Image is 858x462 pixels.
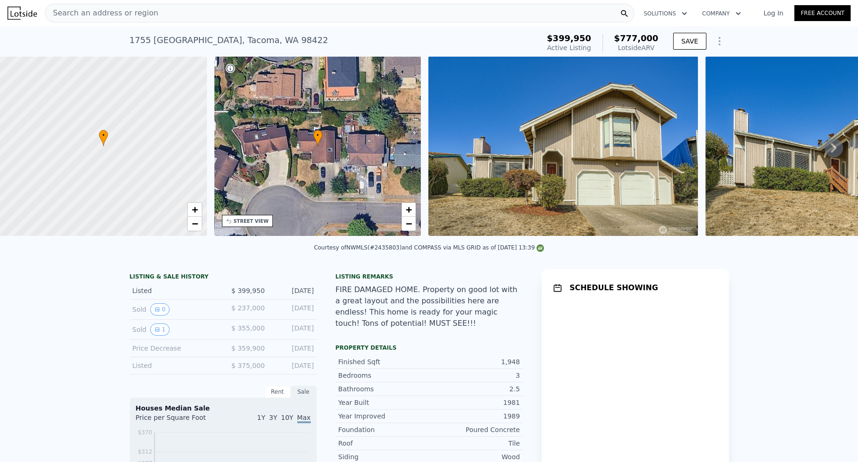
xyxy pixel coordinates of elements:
[264,386,291,398] div: Rent
[132,361,216,370] div: Listed
[536,244,544,252] img: NWMLS Logo
[338,384,429,394] div: Bathrooms
[338,398,429,407] div: Year Built
[338,357,429,367] div: Finished Sqft
[429,411,520,421] div: 1989
[710,32,729,51] button: Show Options
[547,44,591,51] span: Active Listing
[272,361,314,370] div: [DATE]
[138,429,152,436] tspan: $370
[402,203,416,217] a: Zoom in
[338,371,429,380] div: Bedrooms
[794,5,851,21] a: Free Account
[695,5,748,22] button: Company
[752,8,794,18] a: Log In
[614,33,659,43] span: $777,000
[291,386,317,398] div: Sale
[231,287,264,294] span: $ 399,950
[313,130,323,146] div: •
[7,7,37,20] img: Lotside
[132,286,216,295] div: Listed
[272,286,314,295] div: [DATE]
[429,425,520,434] div: Poured Concrete
[313,131,323,139] span: •
[188,203,202,217] a: Zoom in
[429,357,520,367] div: 1,948
[336,273,523,280] div: Listing remarks
[570,282,658,293] h1: SCHEDULE SHOWING
[429,371,520,380] div: 3
[429,452,520,462] div: Wood
[429,439,520,448] div: Tile
[338,452,429,462] div: Siding
[132,344,216,353] div: Price Decrease
[673,33,706,50] button: SAVE
[150,323,170,336] button: View historical data
[406,218,412,229] span: −
[547,33,591,43] span: $399,950
[234,218,269,225] div: STREET VIEW
[150,303,170,315] button: View historical data
[614,43,659,52] div: Lotside ARV
[132,323,216,336] div: Sold
[269,414,277,421] span: 3Y
[636,5,695,22] button: Solutions
[231,304,264,312] span: $ 237,000
[45,7,158,19] span: Search an address or region
[188,217,202,231] a: Zoom out
[130,34,328,47] div: 1755 [GEOGRAPHIC_DATA] , Tacoma , WA 98422
[429,398,520,407] div: 1981
[231,362,264,369] span: $ 375,000
[132,303,216,315] div: Sold
[136,403,311,413] div: Houses Median Sale
[257,414,265,421] span: 1Y
[191,204,198,215] span: +
[99,131,108,139] span: •
[231,345,264,352] span: $ 359,900
[281,414,293,421] span: 10Y
[191,218,198,229] span: −
[338,439,429,448] div: Roof
[99,130,108,146] div: •
[402,217,416,231] a: Zoom out
[338,425,429,434] div: Foundation
[429,384,520,394] div: 2.5
[336,344,523,352] div: Property details
[136,413,223,428] div: Price per Square Foot
[314,244,544,251] div: Courtesy of NWMLS (#2435803) and COMPASS via MLS GRID as of [DATE] 13:39
[272,303,314,315] div: [DATE]
[428,56,698,236] img: Sale: 169766945 Parcel: 100995810
[231,324,264,332] span: $ 355,000
[338,411,429,421] div: Year Improved
[272,323,314,336] div: [DATE]
[336,284,523,329] div: FIRE DAMAGED HOME. Property on good lot with a great layout and the possibilities here are endles...
[138,448,152,455] tspan: $312
[130,273,317,282] div: LISTING & SALE HISTORY
[272,344,314,353] div: [DATE]
[406,204,412,215] span: +
[297,414,311,423] span: Max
